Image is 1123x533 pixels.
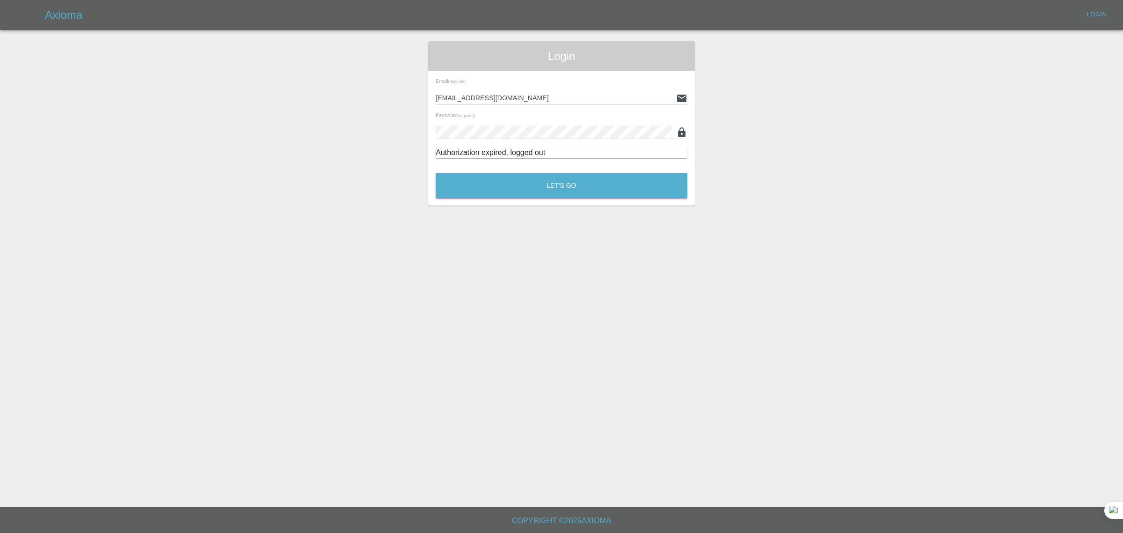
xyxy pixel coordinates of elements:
button: Let's Go [436,173,687,199]
small: (required) [458,114,475,118]
span: Login [436,49,687,64]
a: Login [1082,7,1112,22]
span: Password [436,112,475,118]
small: (required) [448,80,466,84]
div: Authorization expired, logged out [436,147,687,158]
h6: Copyright © 2025 Axioma [7,514,1116,527]
h5: Axioma [45,7,82,22]
span: Email [436,78,466,84]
